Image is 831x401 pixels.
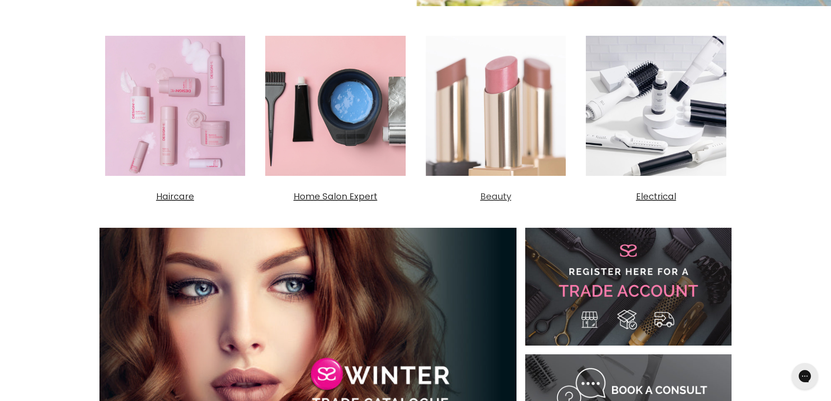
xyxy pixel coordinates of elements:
[99,30,251,182] img: Haircare
[580,30,732,202] a: Electrical Electrical
[260,30,411,182] img: Home Salon Expert
[99,30,251,202] a: Haircare Haircare
[156,190,194,202] span: Haircare
[294,190,377,202] span: Home Salon Expert
[480,190,511,202] span: Beauty
[580,30,732,182] img: Electrical
[787,360,822,392] iframe: Gorgias live chat messenger
[420,30,572,182] img: Beauty
[636,190,676,202] span: Electrical
[260,30,411,202] a: Home Salon Expert Home Salon Expert
[420,30,572,202] a: Beauty Beauty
